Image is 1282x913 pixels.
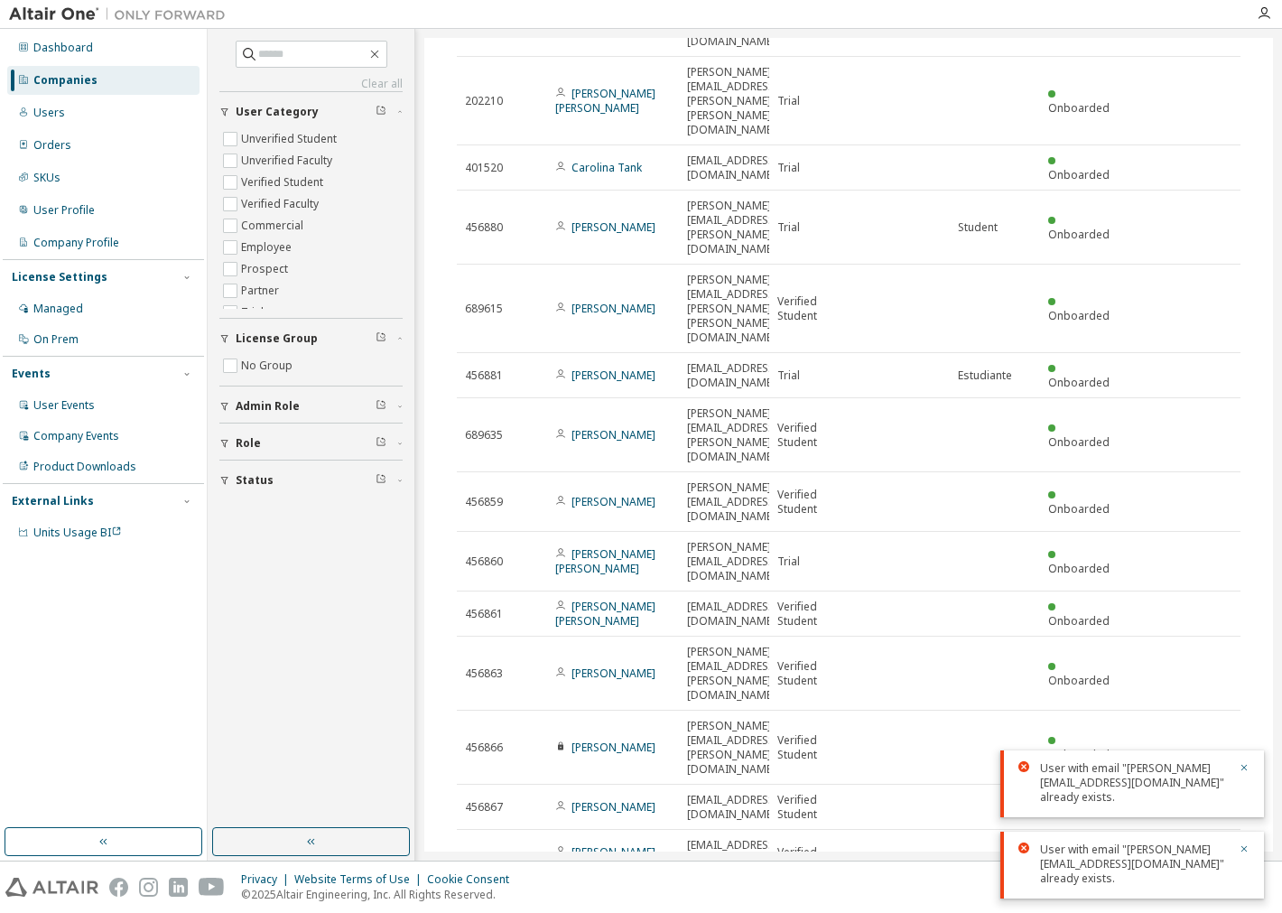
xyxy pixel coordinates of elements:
div: License Settings [12,270,107,284]
span: Role [236,436,261,451]
span: [PERSON_NAME][EMAIL_ADDRESS][PERSON_NAME][DOMAIN_NAME] [687,645,778,703]
span: Onboarded [1048,100,1110,116]
label: Prospect [241,258,292,280]
span: [PERSON_NAME][EMAIL_ADDRESS][PERSON_NAME][DOMAIN_NAME] [687,199,778,256]
span: 689635 [465,428,503,443]
span: Onboarded [1048,501,1110,517]
span: Onboarded [1048,613,1110,629]
span: 456866 [465,741,503,755]
div: Companies [33,73,98,88]
img: youtube.svg [199,878,225,897]
div: Company Events [33,429,119,443]
span: Verified Student [777,488,851,517]
span: [EMAIL_ADDRESS][DOMAIN_NAME] [687,600,778,629]
span: Verified Student [777,659,851,688]
span: Verified Student [777,600,851,629]
label: Unverified Faculty [241,150,336,172]
span: Verified Student [777,733,851,762]
span: 456863 [465,666,503,681]
img: instagram.svg [139,878,158,897]
a: [PERSON_NAME] [571,427,655,443]
span: Trial [777,554,800,569]
button: User Category [219,92,403,132]
img: linkedin.svg [169,878,188,897]
button: License Group [219,319,403,359]
span: Verified Student [777,294,851,323]
span: 456860 [465,554,503,569]
span: [PERSON_NAME][EMAIL_ADDRESS][PERSON_NAME][DOMAIN_NAME] [687,406,778,464]
a: [PERSON_NAME] [571,301,655,316]
span: 401520 [465,161,503,175]
div: Events [12,367,51,381]
span: 456880 [465,220,503,235]
span: [EMAIL_ADDRESS][DOMAIN_NAME] [687,793,778,822]
a: [PERSON_NAME] [PERSON_NAME] [555,599,655,629]
div: External Links [12,494,94,508]
label: Partner [241,280,283,302]
span: 689615 [465,302,503,316]
span: 456859 [465,495,503,509]
span: [PERSON_NAME][EMAIL_ADDRESS][PERSON_NAME][PERSON_NAME][DOMAIN_NAME] [687,273,778,345]
a: [PERSON_NAME] [571,219,655,235]
div: Product Downloads [33,460,136,474]
div: On Prem [33,332,79,347]
a: [PERSON_NAME] [571,799,655,815]
span: [EMAIL_ADDRESS][DOMAIN_NAME] [687,361,778,390]
button: Role [219,424,403,463]
span: Trial [777,161,800,175]
button: Admin Role [219,387,403,426]
div: Dashboard [33,41,93,55]
a: [PERSON_NAME] [PERSON_NAME] [555,844,655,874]
label: Commercial [241,215,307,237]
div: Orders [33,138,71,153]
span: Clear filter [376,436,386,451]
span: Clear filter [376,331,386,346]
button: Status [219,461,403,500]
label: Verified Faculty [241,193,322,215]
span: Trial [777,94,800,108]
span: [PERSON_NAME][EMAIL_ADDRESS][PERSON_NAME][DOMAIN_NAME] [687,719,778,777]
span: Verified Student [777,793,851,822]
a: [PERSON_NAME] [PERSON_NAME] [555,86,655,116]
span: Clear filter [376,473,386,488]
span: 456861 [465,607,503,621]
label: No Group [241,355,296,377]
div: Cookie Consent [427,872,520,887]
span: User Category [236,105,319,119]
span: Trial [777,220,800,235]
span: Onboarded [1048,227,1110,242]
img: Altair One [9,5,235,23]
a: [PERSON_NAME] [571,494,655,509]
span: Onboarded [1048,375,1110,390]
span: Onboarded [1048,561,1110,576]
div: User Profile [33,203,95,218]
span: Verified Student [777,421,851,450]
span: Clear filter [376,399,386,414]
div: User with email "[PERSON_NAME][EMAIL_ADDRESS][DOMAIN_NAME]" already exists. [1040,843,1228,886]
img: altair_logo.svg [5,878,98,897]
span: [EMAIL_ADDRESS][PERSON_NAME][DOMAIN_NAME] [687,838,778,881]
span: 456881 [465,368,503,383]
div: SKUs [33,171,60,185]
div: Users [33,106,65,120]
div: Company Profile [33,236,119,250]
div: User with email "[PERSON_NAME][EMAIL_ADDRESS][DOMAIN_NAME]" already exists. [1040,761,1228,805]
div: Managed [33,302,83,316]
label: Employee [241,237,295,258]
div: Website Terms of Use [294,872,427,887]
span: Onboarded [1048,167,1110,182]
a: [PERSON_NAME] [571,666,655,681]
p: © 2025 Altair Engineering, Inc. All Rights Reserved. [241,887,520,902]
a: Clear all [219,77,403,91]
span: Student [958,220,998,235]
span: Estudiante [958,368,1012,383]
a: [PERSON_NAME] [571,740,655,755]
div: User Events [33,398,95,413]
span: Onboarded [1048,308,1110,323]
a: [PERSON_NAME] [PERSON_NAME] [555,546,655,576]
label: Trial [241,302,267,323]
span: [EMAIL_ADDRESS][DOMAIN_NAME] [687,154,778,182]
label: Verified Student [241,172,327,193]
span: 456867 [465,800,503,815]
span: Onboarded [1048,434,1110,450]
